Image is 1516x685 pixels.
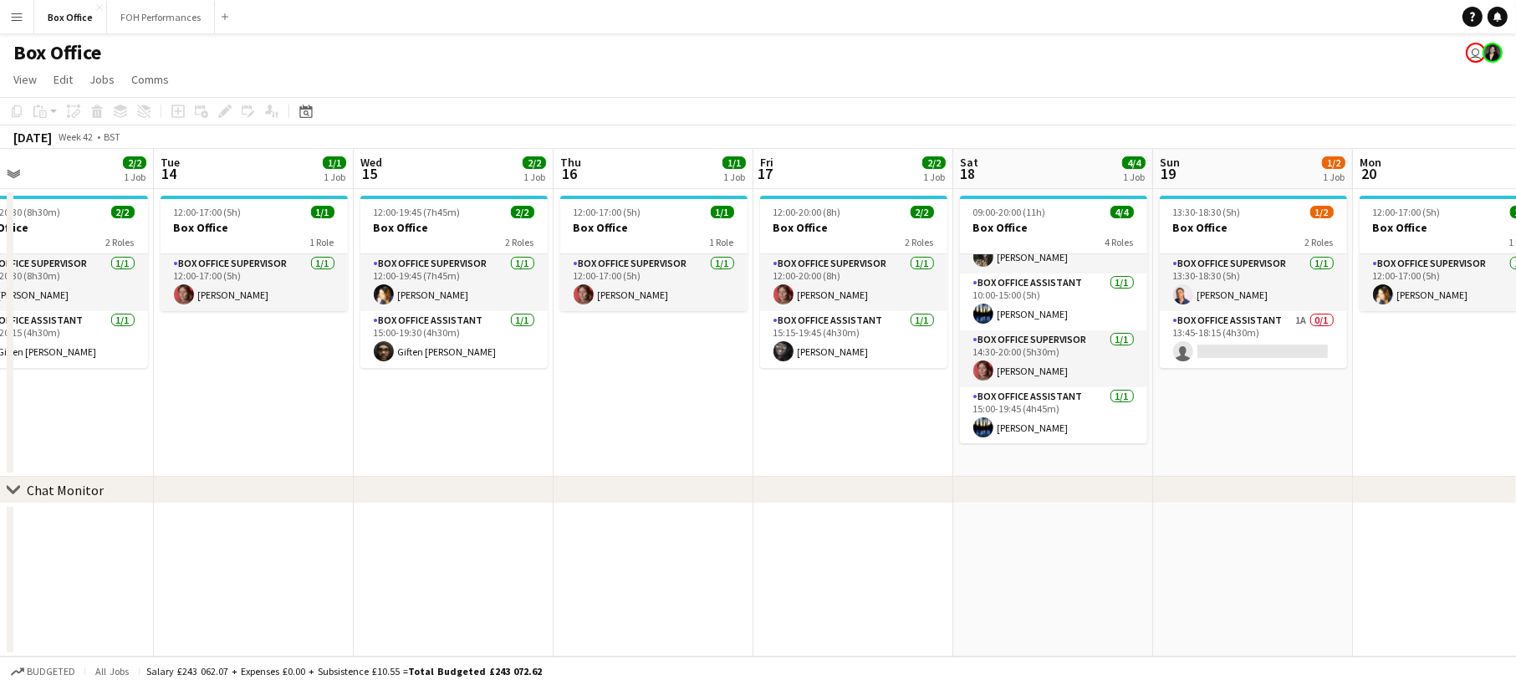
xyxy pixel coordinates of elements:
app-card-role: Box Office Assistant1/110:00-15:00 (5h)[PERSON_NAME] [960,273,1147,330]
span: 1/1 [722,156,746,169]
div: 1 Job [324,171,345,183]
span: Comms [131,72,169,87]
span: Tue [161,155,180,170]
span: All jobs [92,665,132,677]
app-job-card: 13:30-18:30 (5h)1/2Box Office2 RolesBox Office Supervisor1/113:30-18:30 (5h)[PERSON_NAME]Box Offi... [1160,196,1347,368]
app-job-card: 09:00-20:00 (11h)4/4Box Office4 RolesBox Office Supervisor1/109:00-14:30 (5h30m)[PERSON_NAME]Box ... [960,196,1147,443]
span: 12:00-17:00 (5h) [574,206,641,218]
span: 4/4 [1110,206,1134,218]
h3: Box Office [960,220,1147,235]
div: 1 Job [1323,171,1345,183]
div: [DATE] [13,129,52,146]
span: 2/2 [111,206,135,218]
app-card-role: Box Office Supervisor1/112:00-17:00 (5h)[PERSON_NAME] [161,254,348,311]
a: Jobs [83,69,121,90]
app-card-role: Box Office Supervisor1/112:00-20:00 (8h)[PERSON_NAME] [760,254,947,311]
div: BST [104,130,120,143]
h3: Box Office [1160,220,1347,235]
a: Edit [47,69,79,90]
span: 2 Roles [506,236,534,248]
h3: Box Office [360,220,548,235]
span: 1/1 [711,206,734,218]
app-job-card: 12:00-17:00 (5h)1/1Box Office1 RoleBox Office Supervisor1/112:00-17:00 (5h)[PERSON_NAME] [560,196,748,311]
span: Sat [960,155,978,170]
div: Salary £243 062.07 + Expenses £0.00 + Subsistence £10.55 = [146,665,542,677]
div: 1 Job [923,171,945,183]
span: 15 [358,164,382,183]
a: Comms [125,69,176,90]
span: 4 Roles [1105,236,1134,248]
span: 2 Roles [106,236,135,248]
span: 12:00-17:00 (5h) [1373,206,1441,218]
span: Jobs [89,72,115,87]
div: 1 Job [124,171,145,183]
app-card-role: Box Office Supervisor1/112:00-19:45 (7h45m)[PERSON_NAME] [360,254,548,311]
span: 14 [158,164,180,183]
app-card-role: Box Office Assistant1/115:00-19:45 (4h45m)[PERSON_NAME] [960,387,1147,444]
span: Mon [1360,155,1381,170]
span: 2/2 [523,156,546,169]
app-user-avatar: Millie Haldane [1466,43,1486,63]
span: 1 Role [310,236,334,248]
span: Thu [560,155,581,170]
h3: Box Office [161,220,348,235]
span: 2/2 [511,206,534,218]
a: View [7,69,43,90]
span: Wed [360,155,382,170]
h3: Box Office [760,220,947,235]
span: 2/2 [123,156,146,169]
span: Budgeted [27,666,75,677]
app-job-card: 12:00-20:00 (8h)2/2Box Office2 RolesBox Office Supervisor1/112:00-20:00 (8h)[PERSON_NAME]Box Offi... [760,196,947,368]
app-job-card: 12:00-17:00 (5h)1/1Box Office1 RoleBox Office Supervisor1/112:00-17:00 (5h)[PERSON_NAME] [161,196,348,311]
span: 18 [957,164,978,183]
span: 1 Role [710,236,734,248]
span: Week 42 [55,130,97,143]
div: Chat Monitor [27,482,104,498]
span: 1/1 [323,156,346,169]
span: Total Budgeted £243 072.62 [408,665,542,677]
app-card-role: Box Office Assistant1/115:00-19:30 (4h30m)Giften [PERSON_NAME] [360,311,548,368]
span: 2/2 [911,206,934,218]
app-card-role: Box Office Supervisor1/114:30-20:00 (5h30m)[PERSON_NAME] [960,330,1147,387]
app-card-role: Box Office Assistant1/115:15-19:45 (4h30m)[PERSON_NAME] [760,311,947,368]
span: 4/4 [1122,156,1146,169]
div: 1 Job [1123,171,1145,183]
app-card-role: Box Office Supervisor1/113:30-18:30 (5h)[PERSON_NAME] [1160,254,1347,311]
span: 19 [1157,164,1180,183]
span: 12:00-19:45 (7h45m) [374,206,461,218]
span: 2/2 [922,156,946,169]
app-user-avatar: Lexi Clare [1483,43,1503,63]
span: 17 [758,164,773,183]
button: Box Office [34,1,107,33]
span: Edit [54,72,73,87]
app-card-role: Box Office Supervisor1/112:00-17:00 (5h)[PERSON_NAME] [560,254,748,311]
span: 09:00-20:00 (11h) [973,206,1046,218]
span: 13:30-18:30 (5h) [1173,206,1241,218]
h3: Box Office [560,220,748,235]
app-card-role: Box Office Assistant1A0/113:45-18:15 (4h30m) [1160,311,1347,368]
span: 16 [558,164,581,183]
span: 20 [1357,164,1381,183]
button: Budgeted [8,662,78,681]
span: 12:00-20:00 (8h) [773,206,841,218]
span: 1/1 [311,206,334,218]
span: 2 Roles [1305,236,1334,248]
span: 1/2 [1310,206,1334,218]
div: 1 Job [523,171,545,183]
span: 1/2 [1322,156,1345,169]
h1: Box Office [13,40,101,65]
span: Fri [760,155,773,170]
span: View [13,72,37,87]
div: 1 Job [723,171,745,183]
app-job-card: 12:00-19:45 (7h45m)2/2Box Office2 RolesBox Office Supervisor1/112:00-19:45 (7h45m)[PERSON_NAME]Bo... [360,196,548,368]
span: 2 Roles [906,236,934,248]
button: FOH Performances [107,1,215,33]
span: 12:00-17:00 (5h) [174,206,242,218]
span: Sun [1160,155,1180,170]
